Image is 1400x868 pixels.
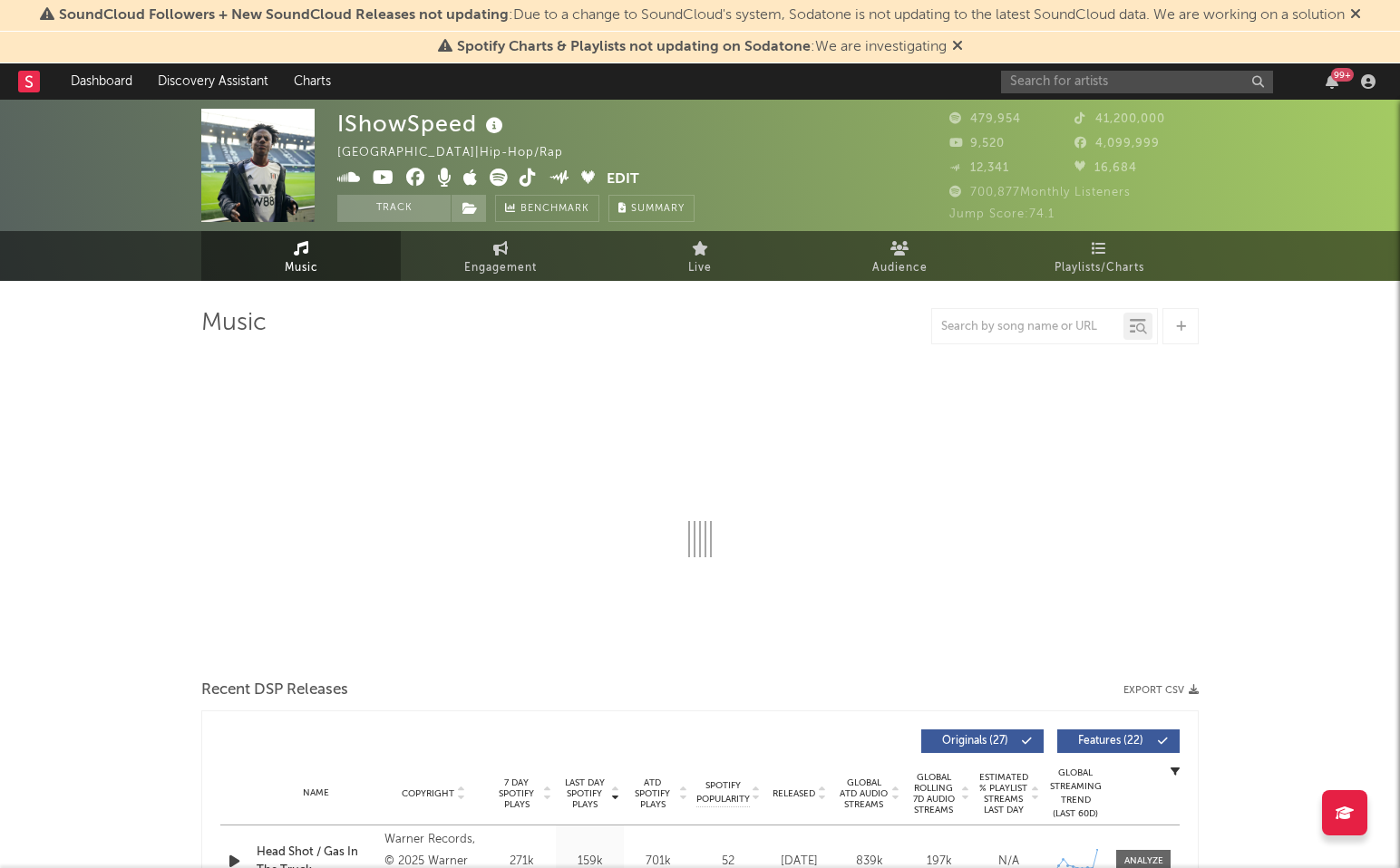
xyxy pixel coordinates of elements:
[201,680,348,701] span: Recent DSP Releases
[337,109,508,139] div: IShowSpeed
[1048,767,1103,821] div: Global Streaming Trend (Last 60D)
[600,231,800,281] a: Live
[932,320,1123,334] input: Search by song name or URL
[1350,8,1361,23] span: Dismiss
[337,142,584,164] div: [GEOGRAPHIC_DATA] | Hip-Hop/Rap
[1331,68,1354,82] div: 99 +
[1074,138,1160,149] span: 4,099,999
[281,63,344,100] a: Charts
[337,195,451,222] button: Track
[696,779,750,806] span: Spotify Popularity
[1074,162,1137,174] span: 16,684
[688,257,712,279] span: Live
[773,788,815,799] span: Released
[608,195,695,222] button: Summary
[59,8,509,23] span: SoundCloud Followers + New SoundCloud Releases not updating
[145,63,281,100] a: Discovery Assistant
[949,138,1005,149] span: 9,520
[495,195,599,222] a: Benchmark
[949,187,1131,198] span: 700,877 Monthly Listeners
[58,63,145,100] a: Dashboard
[999,231,1199,281] a: Playlists/Charts
[1055,257,1144,279] span: Playlists/Charts
[607,169,639,191] button: Edit
[1057,729,1180,753] button: Features(22)
[949,162,1009,174] span: 12,341
[285,257,318,279] span: Music
[492,777,540,810] span: 7 Day Spotify Plays
[402,788,454,799] span: Copyright
[464,257,537,279] span: Engagement
[839,777,889,810] span: Global ATD Audio Streams
[1326,74,1338,89] button: 99+
[1123,685,1199,696] button: Export CSV
[401,231,600,281] a: Engagement
[952,40,963,54] span: Dismiss
[1001,71,1273,93] input: Search for artists
[1074,113,1165,125] span: 41,200,000
[1069,736,1152,747] span: Features ( 22 )
[560,777,608,810] span: Last Day Spotify Plays
[457,40,811,54] span: Spotify Charts & Playlists not updating on Sodatone
[909,772,958,815] span: Global Rolling 7D Audio Streams
[628,777,676,810] span: ATD Spotify Plays
[921,729,1044,753] button: Originals(27)
[933,736,1016,747] span: Originals ( 27 )
[59,8,1345,23] span: : Due to a change to SoundCloud's system, Sodatone is not updating to the latest SoundCloud data....
[631,204,685,214] span: Summary
[949,113,1021,125] span: 479,954
[872,257,928,279] span: Audience
[520,198,589,220] span: Benchmark
[257,786,375,800] div: Name
[201,231,401,281] a: Music
[457,40,947,54] span: : We are investigating
[800,231,999,281] a: Audience
[949,208,1055,220] span: Jump Score: 74.1
[978,772,1028,815] span: Estimated % Playlist Streams Last Day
